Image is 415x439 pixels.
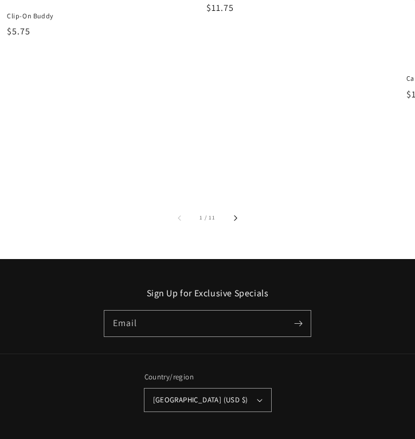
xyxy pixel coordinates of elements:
[199,214,203,221] span: 1
[206,2,234,14] span: $11.75
[205,214,207,221] span: /
[209,214,215,221] span: 11
[144,371,271,383] h2: Country/region
[7,25,30,37] span: $5.75
[285,311,311,336] button: Subscribe
[7,11,203,21] span: Clip-On Buddy
[144,389,271,411] button: [GEOGRAPHIC_DATA] (USD $)
[167,205,193,230] button: Slide left
[222,205,248,230] button: Slide right
[23,288,392,300] h2: Sign Up for Exclusive Specials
